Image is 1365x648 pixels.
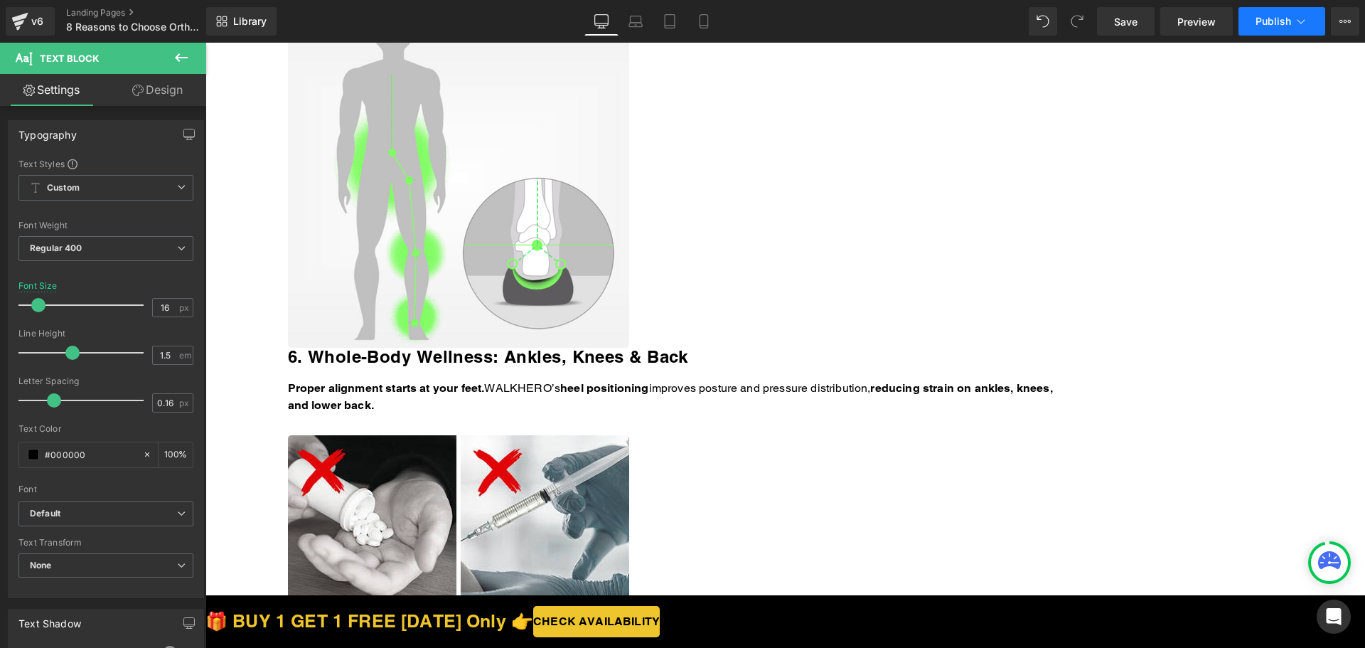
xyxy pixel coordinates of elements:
a: v6 [6,7,55,36]
span: px [179,398,191,408]
div: Font Size [18,281,58,291]
span: em [179,351,191,360]
i: Default [30,508,60,520]
button: Undo [1029,7,1057,36]
a: Landing Pages [66,7,230,18]
div: Text Shadow [18,610,81,630]
button: Redo [1063,7,1091,36]
div: Text Transform [18,538,193,548]
div: % [159,442,193,467]
iframe: To enrich screen reader interactions, please activate Accessibility in Grammarly extension settings [205,43,1365,648]
b: Custom [47,182,80,194]
div: Font [18,484,193,494]
div: Font Weight [18,221,193,230]
span: 8 Reasons to Choose Orthopaedic Slippers [66,21,203,33]
strong: heel positioning [355,339,444,352]
span: Publish [1256,16,1291,27]
b: None [30,560,52,570]
span: Text Block [40,53,99,64]
div: Text Styles [18,158,193,169]
span: Library [233,15,267,28]
a: Tablet [653,7,687,36]
div: Line Height [18,329,193,339]
div: v6 [28,12,46,31]
a: New Library [206,7,277,36]
div: Text Color [18,424,193,434]
b: Regular 400 [30,243,82,253]
button: More [1331,7,1359,36]
div: Open Intercom Messenger [1317,600,1351,634]
div: Letter Spacing [18,376,193,386]
div: Typography [18,121,77,141]
a: Preview [1160,7,1233,36]
input: Color [45,447,136,462]
a: Mobile [687,7,721,36]
button: Publish [1238,7,1325,36]
a: Desktop [584,7,619,36]
a: CHECK AVAILABILITY [328,563,454,595]
span: px [179,303,191,312]
span: CHECK AVAILABILITY [328,570,454,588]
span: Preview [1177,14,1216,29]
a: Laptop [619,7,653,36]
span: Save [1114,14,1137,29]
a: Design [106,74,209,106]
